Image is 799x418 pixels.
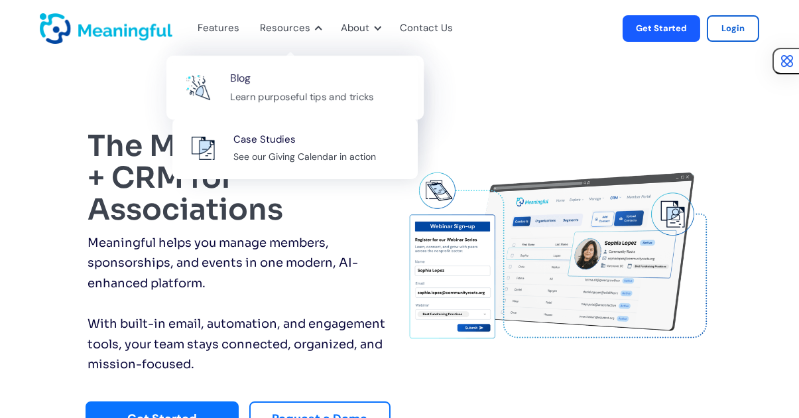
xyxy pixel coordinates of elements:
p: Meaningful helps you manage members, sponsorships, and events in one modern, AI-enhanced platform... [88,233,395,375]
div: Blog [231,70,251,88]
a: Get Started [623,15,700,42]
div: About [341,20,369,37]
a: Features [198,20,229,37]
a: Blog IconCase StudiesSee our Giving Calendar in action [172,118,418,179]
div: Learn purposeful tips and tricks [231,88,374,105]
div: Features [190,7,245,50]
div: Features [198,20,239,37]
nav: Resources [172,50,418,179]
div: Resources [260,20,310,37]
div: See our Giving Calendar in action [233,149,376,165]
a: Contact Us [400,20,453,37]
div: Case Studies [233,131,296,149]
a: Login [707,15,759,42]
a: BlogLearn purposeful tips and tricks [166,55,424,119]
div: Resources [252,7,326,50]
div: About [333,7,385,50]
div: Contact Us [392,7,469,50]
img: Blog Icon [190,137,216,160]
h1: The Modular AMS + CRM for Associations [88,130,395,226]
a: home [40,13,73,44]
